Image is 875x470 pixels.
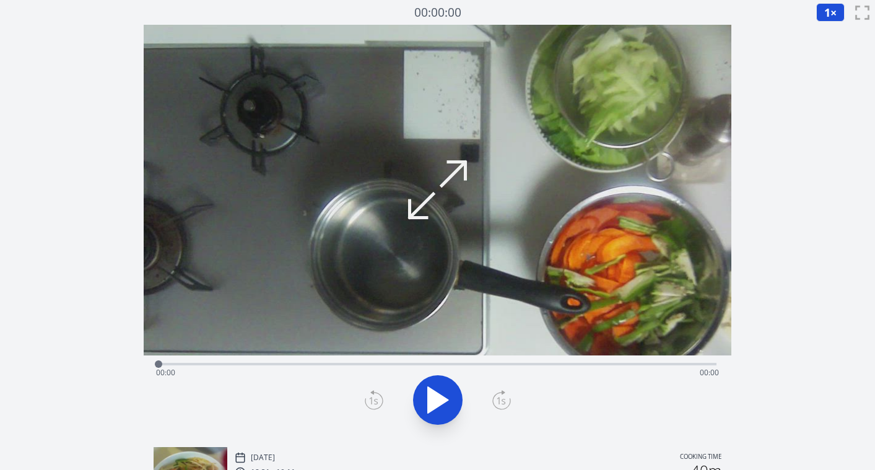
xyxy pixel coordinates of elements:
[824,5,830,20] span: 1
[700,367,719,378] span: 00:00
[816,3,845,22] button: 1×
[414,4,461,22] a: 00:00:00
[680,452,721,463] p: Cooking time
[251,453,275,463] p: [DATE]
